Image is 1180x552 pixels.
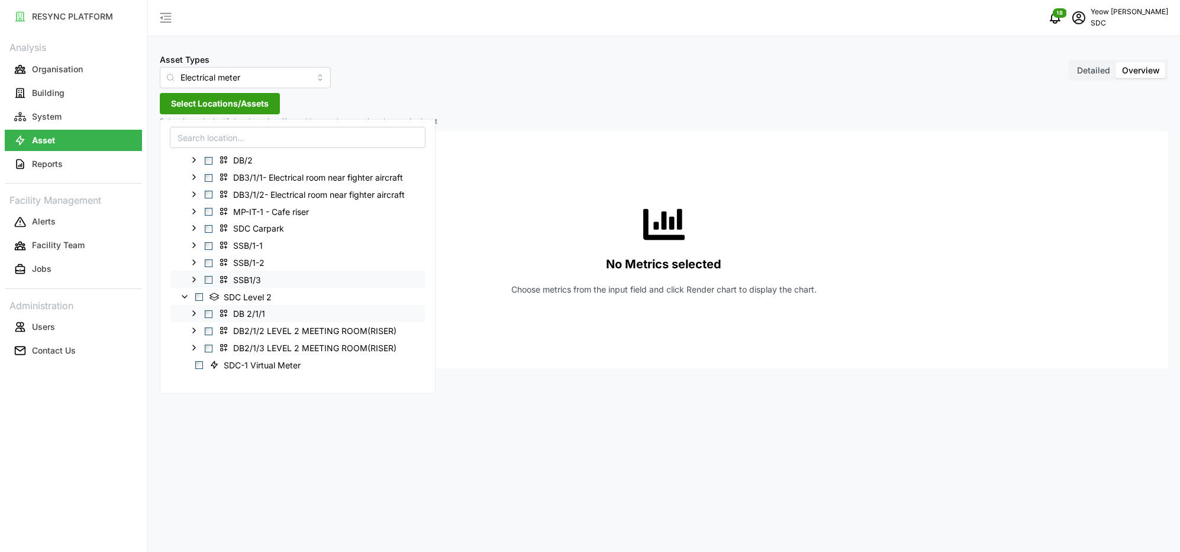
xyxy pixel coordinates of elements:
a: Reports [5,152,142,176]
a: Alerts [5,210,142,234]
p: Reports [32,158,63,170]
span: DB/2 [233,155,253,166]
button: Facility Team [5,235,142,256]
span: SSB/1-2 [233,257,265,269]
span: Overview [1122,65,1160,75]
span: Select MP-IT-1 - Cafe riser [205,208,212,216]
span: Select DB/2 [205,157,212,165]
span: SSB/1-1 [233,240,263,252]
a: Facility Team [5,234,142,258]
button: Alerts [5,211,142,233]
a: Jobs [5,258,142,281]
a: Building [5,81,142,105]
span: SDC-1 Virtual Meter [205,357,309,371]
p: Users [32,321,55,333]
span: Select SSB1/3 [205,276,212,284]
button: Jobs [5,259,142,280]
span: SDC-1 Virtual Meter [224,359,301,371]
p: System [32,111,62,123]
span: MP-IT-1 - Cafe riser [233,206,309,217]
span: SDC Carpark [214,221,292,235]
span: DB3/1/1- Electrical room near fighter aircraft [214,170,411,184]
a: Organisation [5,57,142,81]
input: Search location... [170,127,425,148]
button: Contact Us [5,340,142,361]
a: Asset [5,129,142,152]
span: DB3/1/2- Electrical room near fighter aircraft [233,189,405,201]
p: Choose metrics from the input field and click Render chart to display the chart. [511,284,817,296]
span: 18 [1057,9,1063,17]
a: System [5,105,142,129]
a: Users [5,315,142,339]
span: SSB1/3 [214,272,269,287]
span: DB/1-MPH Hallway [233,137,306,149]
span: Select SDC Level 2 [195,293,203,301]
span: SSB1/3 [233,274,261,286]
button: Select Locations/Assets [160,93,280,114]
p: Jobs [32,263,51,275]
span: DB2/1/3 LEVEL 2 MEETING ROOM(RISER) [214,341,405,355]
button: Building [5,82,142,104]
button: Users [5,316,142,338]
span: Select Locations/Assets [171,94,269,114]
span: Select DB2/1/3 LEVEL 2 MEETING ROOM(RISER) [205,344,212,352]
span: DB3/1/1- Electrical room near fighter aircraft [233,172,403,184]
span: DB 2/1/1 [233,308,265,320]
span: Select SSB/1-1 [205,242,212,250]
button: Reports [5,153,142,175]
span: Select DB2/1/2 LEVEL 2 MEETING ROOM(RISER) [205,328,212,335]
button: schedule [1067,6,1091,30]
button: RESYNC PLATFORM [5,6,142,27]
p: Organisation [32,63,83,75]
span: DB2/1/3 LEVEL 2 MEETING ROOM(RISER) [233,342,396,354]
a: Contact Us [5,339,142,362]
p: Administration [5,296,142,313]
div: Select Locations/Assets [160,119,436,394]
span: DB2/1/2 LEVEL 2 MEETING ROOM(RISER) [233,325,396,337]
p: No Metrics selected [607,255,722,274]
p: Facility Team [32,239,85,251]
span: Detailed [1077,65,1110,75]
p: Contact Us [32,345,76,357]
p: Building [32,87,65,99]
span: DB 2/1/1 [214,306,273,320]
span: SDC Carpark [233,223,284,235]
span: SSB/1-2 [214,255,273,269]
span: SSB/1-1 [214,238,271,252]
p: Alerts [32,216,56,227]
p: SDC [1091,18,1168,29]
span: Select SSB/1-2 [205,259,212,267]
p: RESYNC PLATFORM [32,11,113,23]
span: Select DB 2/1/1 [205,310,212,318]
button: System [5,106,142,127]
span: Select SDC-1 Virtual Meter [195,361,203,369]
span: DB3/1/2- Electrical room near fighter aircraft [214,187,413,201]
span: Select SDC Carpark [205,225,212,233]
span: DB/1-MPH Hallway [214,136,314,150]
button: Asset [5,130,142,151]
span: SDC Level 2 [205,289,280,303]
a: RESYNC PLATFORM [5,5,142,28]
span: DB2/1/2 LEVEL 2 MEETING ROOM(RISER) [214,323,405,338]
p: Select items in the 'Select Locations/Assets' button above to view the metrics input [160,117,1168,127]
label: Asset Types [160,53,209,66]
span: Select DB3/1/1- Electrical room near fighter aircraft [205,174,212,181]
span: Select DB3/1/2- Electrical room near fighter aircraft [205,191,212,198]
span: MP-IT-1 - Cafe riser [214,204,317,218]
p: Analysis [5,38,142,55]
p: Yeow [PERSON_NAME] [1091,7,1168,18]
span: SDC Level 2 [224,291,272,303]
p: Asset [32,134,55,146]
button: Organisation [5,59,142,80]
button: notifications [1043,6,1067,30]
span: DB/2 [214,153,261,167]
p: Facility Management [5,191,142,208]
